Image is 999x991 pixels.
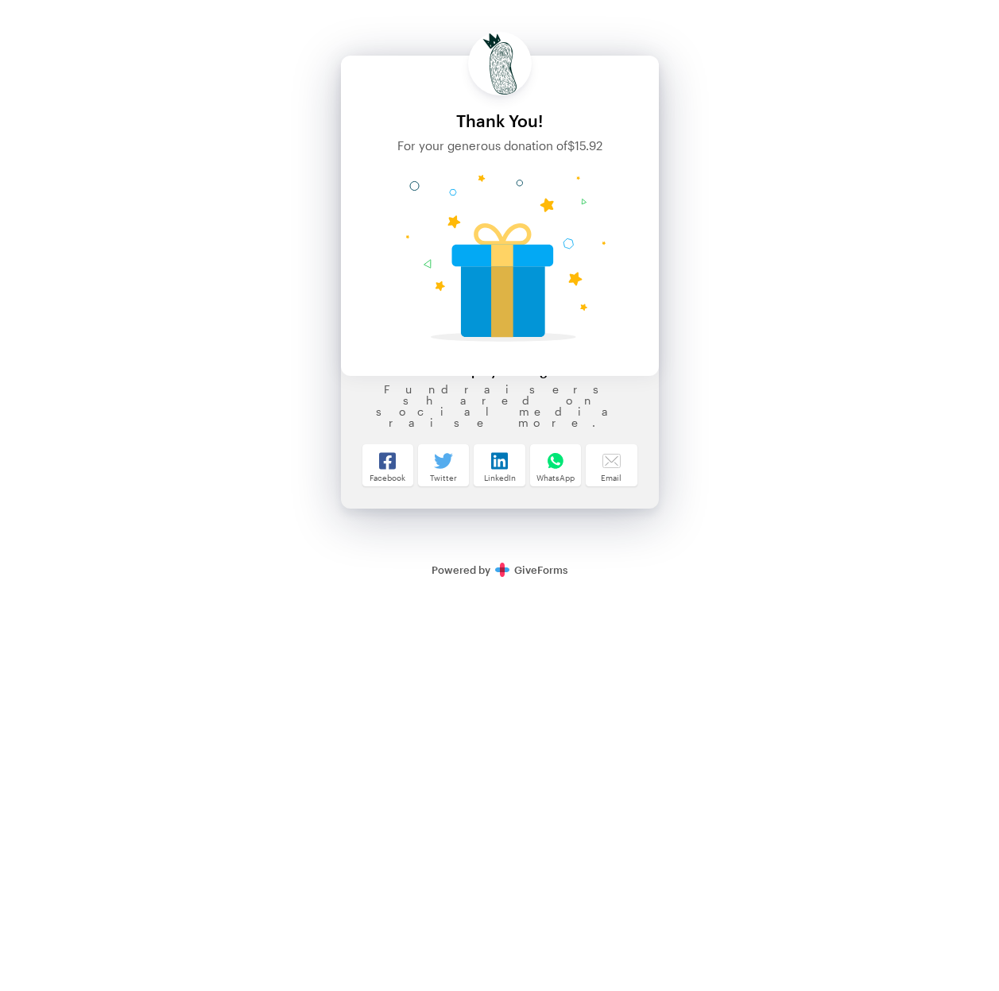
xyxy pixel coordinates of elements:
a: Twitter [418,444,469,486]
div: WhatsApp [531,474,580,482]
div: Thank You! [357,111,643,130]
div: Help by Sharing [360,365,640,377]
a: Email [586,444,637,486]
div: Email [587,474,636,482]
div: Twitter [419,474,468,482]
a: Secure DonationsPowered byGiveForms [432,563,567,576]
a: LinkedIn [474,444,525,486]
span: $15.92 [567,138,602,153]
div: For your generous donation of [341,139,659,153]
a: Facebook [362,444,413,486]
div: LinkedIn [474,474,524,482]
div: Facebook [363,474,412,482]
div: Fundraisers shared on social media raise more. [360,384,640,428]
a: WhatsApp [530,444,581,486]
